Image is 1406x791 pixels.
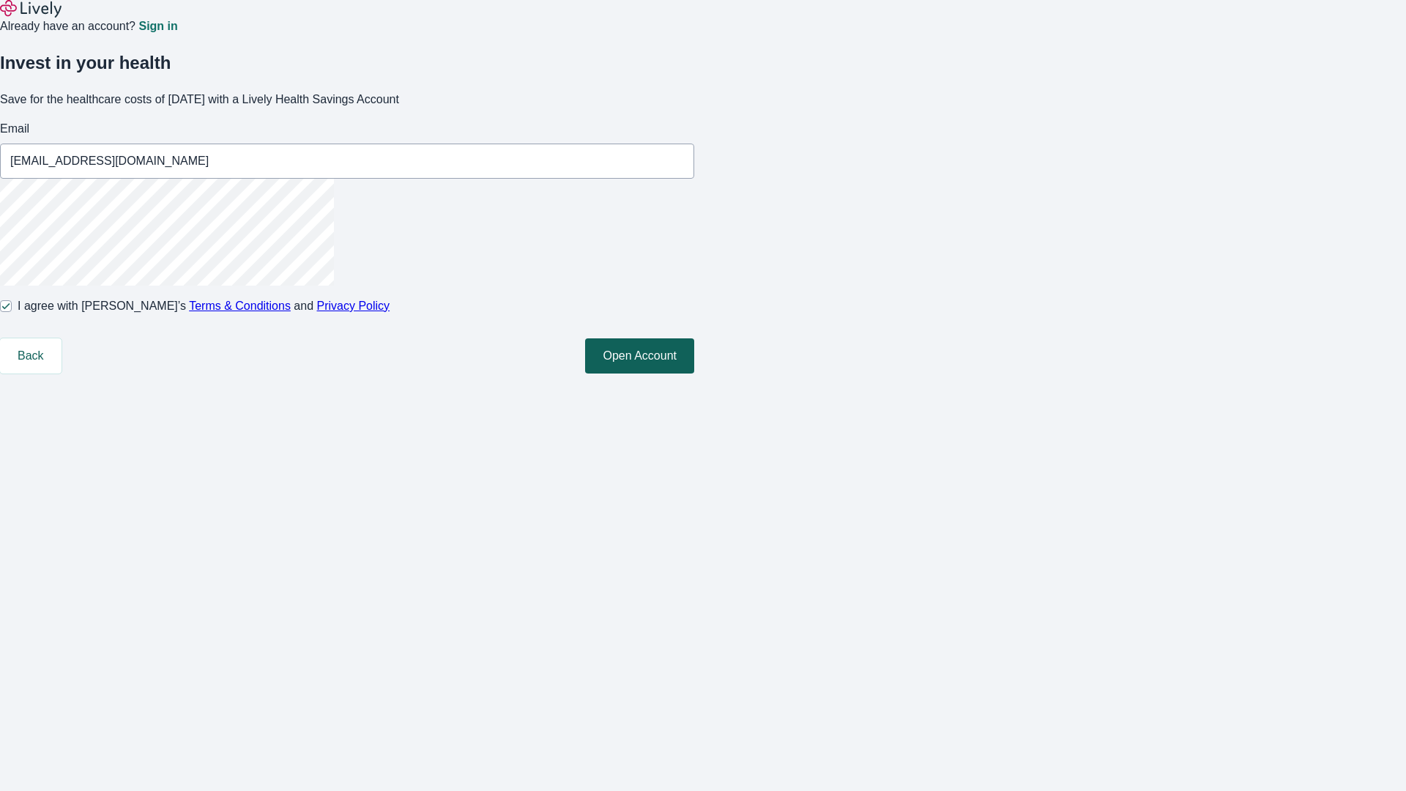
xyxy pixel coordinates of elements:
[138,21,177,32] a: Sign in
[585,338,694,374] button: Open Account
[18,297,390,315] span: I agree with [PERSON_NAME]’s and
[317,300,390,312] a: Privacy Policy
[189,300,291,312] a: Terms & Conditions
